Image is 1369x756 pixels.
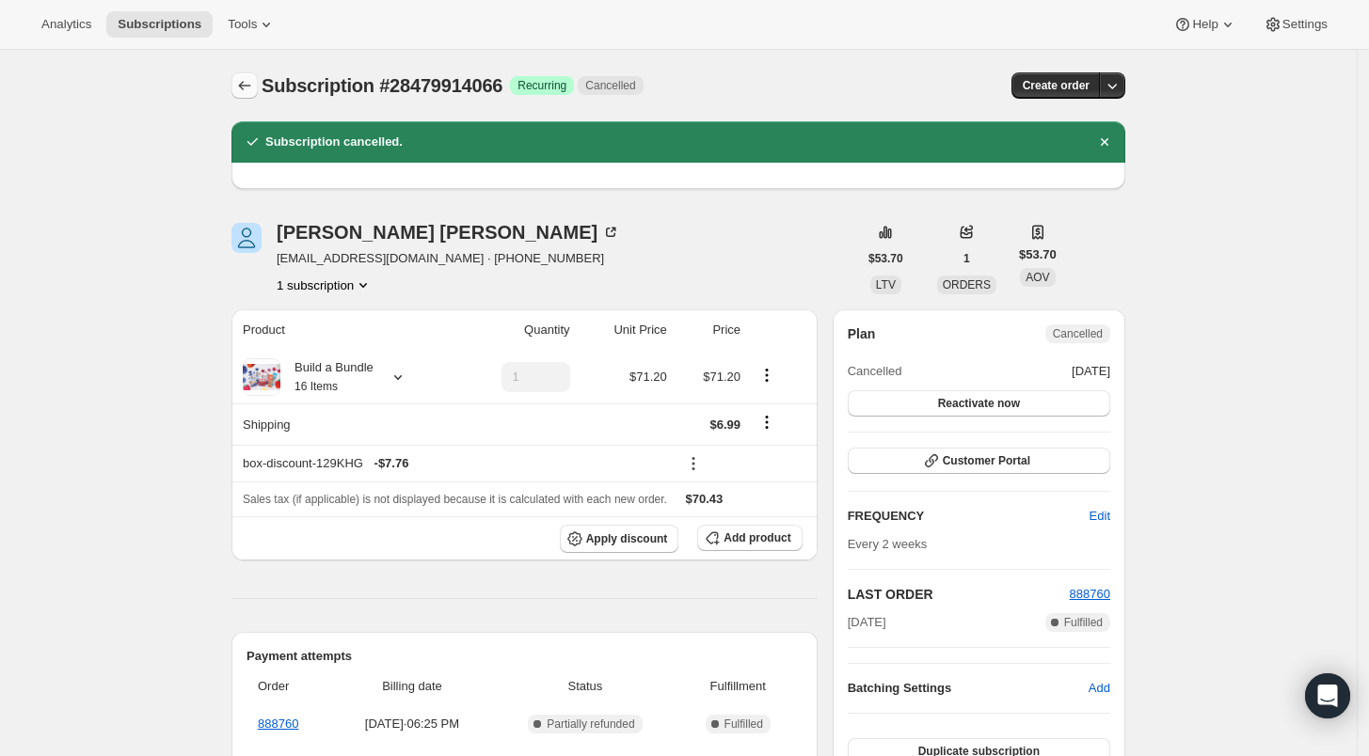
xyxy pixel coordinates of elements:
[231,72,258,99] button: Subscriptions
[724,717,763,732] span: Fulfilled
[339,677,486,696] span: Billing date
[339,715,486,733] span: [DATE] · 06:25 PM
[231,309,454,351] th: Product
[1023,78,1090,93] span: Create order
[586,531,668,546] span: Apply discount
[243,454,667,473] div: box-discount-129KHG
[243,493,667,506] span: Sales tax (if applicable) is not displayed because it is calculated with each new order.
[265,133,403,151] h2: Subscription cancelled.
[216,11,287,38] button: Tools
[277,249,620,268] span: [EMAIL_ADDRESS][DOMAIN_NAME] · [PHONE_NUMBER]
[673,309,746,351] th: Price
[1070,587,1110,601] a: 888760
[247,666,333,707] th: Order
[848,362,902,381] span: Cancelled
[118,17,201,32] span: Subscriptions
[247,647,803,666] h2: Payment attempts
[1011,72,1101,99] button: Create order
[277,276,373,294] button: Product actions
[585,78,635,93] span: Cancelled
[752,412,782,433] button: Shipping actions
[848,585,1070,604] h2: LAST ORDER
[848,537,928,551] span: Every 2 weeks
[629,370,667,384] span: $71.20
[848,679,1089,698] h6: Batching Settings
[1053,326,1103,341] span: Cancelled
[560,525,679,553] button: Apply discount
[752,365,782,386] button: Product actions
[1091,129,1118,155] button: Dismiss notification
[1019,245,1057,264] span: $53.70
[258,717,298,731] a: 888760
[938,396,1020,411] span: Reactivate now
[1078,501,1122,531] button: Edit
[1026,271,1049,284] span: AOV
[231,403,454,445] th: Shipping
[277,223,620,242] div: [PERSON_NAME] [PERSON_NAME]
[943,453,1030,468] span: Customer Portal
[547,717,634,732] span: Partially refunded
[374,454,409,473] span: - $7.76
[1305,673,1350,718] div: Open Intercom Messenger
[1070,585,1110,604] button: 888760
[943,278,991,291] span: ORDERS
[262,75,502,96] span: Subscription #28479914066
[848,507,1090,526] h2: FREQUENCY
[1162,11,1248,38] button: Help
[848,324,876,343] h2: Plan
[454,309,575,351] th: Quantity
[952,245,981,272] button: 1
[724,530,790,545] span: Add product
[876,278,896,291] span: LTV
[517,78,566,93] span: Recurring
[1090,507,1110,526] span: Edit
[848,390,1110,417] button: Reactivate now
[1282,17,1328,32] span: Settings
[848,448,1110,474] button: Customer Portal
[857,245,915,272] button: $53.70
[231,223,262,253] span: Diane Curtis
[1252,11,1339,38] button: Settings
[30,11,103,38] button: Analytics
[1072,362,1110,381] span: [DATE]
[280,358,374,396] div: Build a Bundle
[576,309,673,351] th: Unit Price
[497,677,674,696] span: Status
[848,613,886,632] span: [DATE]
[228,17,257,32] span: Tools
[868,251,903,266] span: $53.70
[1089,679,1110,698] span: Add
[1064,615,1103,630] span: Fulfilled
[41,17,91,32] span: Analytics
[963,251,970,266] span: 1
[709,417,740,432] span: $6.99
[703,370,740,384] span: $71.20
[697,525,802,551] button: Add product
[686,492,724,506] span: $70.43
[294,380,338,393] small: 16 Items
[1077,673,1122,703] button: Add
[685,677,791,696] span: Fulfillment
[106,11,213,38] button: Subscriptions
[1192,17,1218,32] span: Help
